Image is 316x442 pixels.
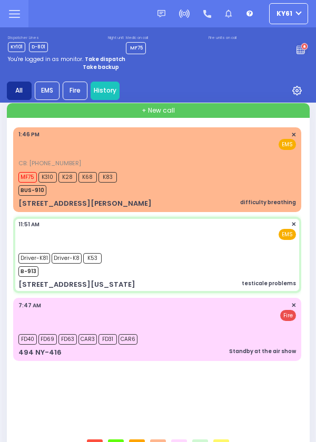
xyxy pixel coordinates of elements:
div: All [7,82,32,100]
span: KY61 [276,9,292,18]
span: 7:47 AM [18,302,41,309]
label: Lines [29,35,48,41]
span: 1:46 PM [18,130,39,138]
span: FD69 [38,334,57,345]
span: CAR6 [118,334,137,345]
span: Driver-K8 [52,253,82,264]
a: History [91,82,120,100]
div: testicale problems [242,279,296,287]
span: D-801 [29,42,48,52]
div: Fire [63,82,87,100]
span: Fire [280,310,296,321]
div: difficulty breathing [240,198,296,206]
div: 494 NY-416 [18,347,62,358]
span: CAR3 [78,334,97,345]
button: KY61 [269,3,308,24]
span: EMS [279,229,296,240]
span: MF75 [18,172,37,183]
span: BUS-910 [18,185,46,196]
span: K53 [83,253,102,264]
span: Driver-K81 [18,253,50,264]
img: message.svg [157,10,165,18]
label: Medic on call [126,35,149,41]
div: [STREET_ADDRESS][PERSON_NAME] [18,198,152,209]
span: KY101 [8,42,25,52]
span: K68 [78,172,97,183]
label: Night unit [108,35,124,41]
strong: Take dispatch [85,55,125,63]
span: FD31 [98,334,117,345]
span: ✕ [291,220,296,229]
span: EMS [279,139,296,150]
strong: Take backup [83,63,119,71]
div: EMS [35,82,60,100]
div: Standby at the air show [229,347,296,355]
span: + New call [142,106,175,115]
label: Fire units on call [209,35,236,41]
span: K310 [38,172,57,183]
span: ✕ [291,130,296,139]
span: CB: [PHONE_NUMBER] [18,159,81,167]
span: 11:51 AM [18,220,39,228]
span: FD63 [58,334,77,345]
span: ✕ [291,301,296,310]
span: MF75 [130,44,143,51]
span: FD40 [18,334,37,345]
label: Dispatcher [8,35,27,41]
span: K28 [58,172,77,183]
div: [STREET_ADDRESS][US_STATE] [18,279,135,290]
span: You're logged in as monitor. [8,55,83,63]
span: K83 [98,172,117,183]
span: B-913 [18,266,38,277]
